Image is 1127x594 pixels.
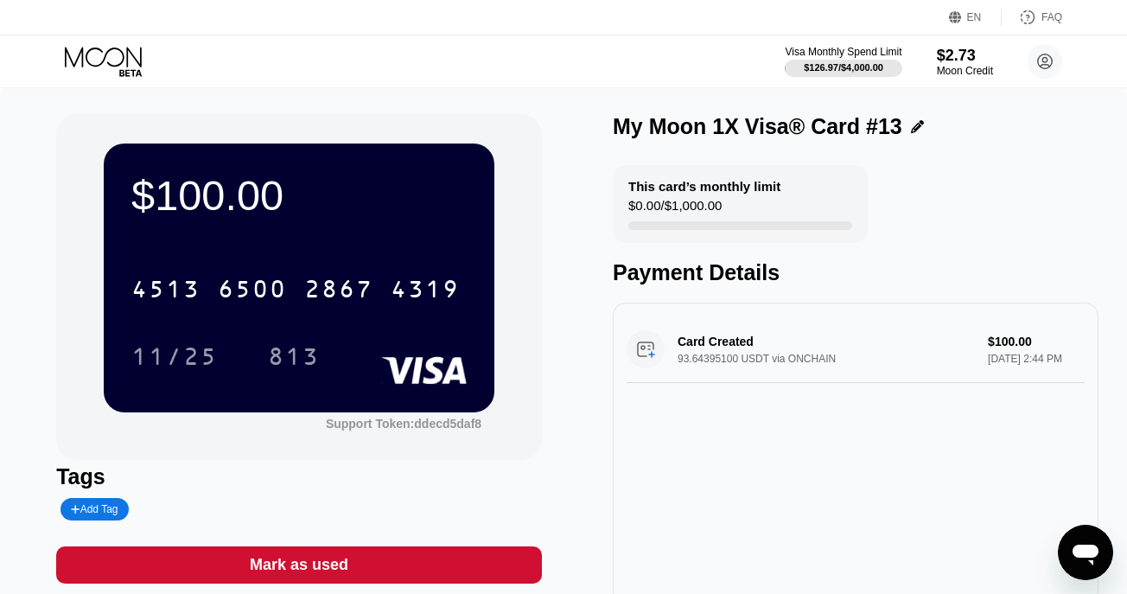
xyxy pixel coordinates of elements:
[937,47,993,65] div: $2.73
[1002,9,1062,26] div: FAQ
[785,46,901,58] div: Visa Monthly Spend Limit
[949,9,1002,26] div: EN
[304,278,373,305] div: 2867
[1058,525,1113,580] iframe: Button to launch messaging window
[628,198,722,221] div: $0.00 / $1,000.00
[131,171,467,220] div: $100.00
[1041,11,1062,23] div: FAQ
[218,278,287,305] div: 6500
[131,345,218,373] div: 11/25
[967,11,982,23] div: EN
[937,47,993,77] div: $2.73Moon Credit
[268,345,320,373] div: 813
[131,278,201,305] div: 4513
[250,555,348,575] div: Mark as used
[121,267,470,310] div: 4513650028674319
[56,546,542,584] div: Mark as used
[391,278,460,305] div: 4319
[613,114,902,139] div: My Moon 1X Visa® Card #13
[613,260,1098,285] div: Payment Details
[326,417,481,431] div: Support Token: ddecd5daf8
[326,417,481,431] div: Support Token:ddecd5daf8
[255,335,333,378] div: 813
[628,179,780,194] div: This card’s monthly limit
[804,62,883,73] div: $126.97 / $4,000.00
[118,335,231,378] div: 11/25
[785,46,901,77] div: Visa Monthly Spend Limit$126.97/$4,000.00
[937,65,993,77] div: Moon Credit
[71,503,118,515] div: Add Tag
[60,498,128,521] div: Add Tag
[56,464,542,489] div: Tags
